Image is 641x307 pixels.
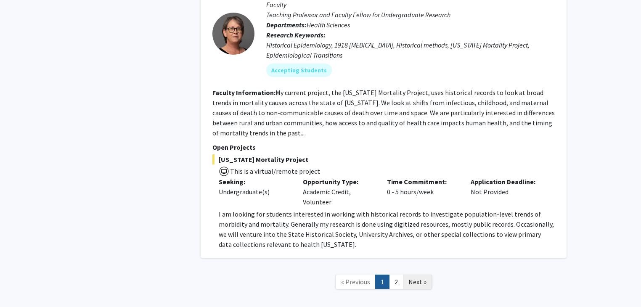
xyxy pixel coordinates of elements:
[212,88,275,97] b: Faculty Information:
[403,275,432,289] a: Next
[201,266,567,300] nav: Page navigation
[266,40,555,60] div: Historical Epidemiology, 1918 [MEDICAL_DATA], Historical methods, [US_STATE] Mortality Project, E...
[341,278,370,286] span: « Previous
[212,142,555,152] p: Open Projects
[219,177,290,187] p: Seeking:
[297,177,381,207] div: Academic Credit, Volunteer
[229,167,320,175] span: This is a virtual/remote project
[212,88,555,137] fg-read-more: My current project, the [US_STATE] Mortality Project, uses historical records to look at broad tr...
[381,177,465,207] div: 0 - 5 hours/week
[471,177,542,187] p: Application Deadline:
[336,275,376,289] a: Previous Page
[266,64,332,77] mat-chip: Accepting Students
[389,275,403,289] a: 2
[375,275,389,289] a: 1
[212,154,555,164] span: [US_STATE] Mortality Project
[266,21,307,29] b: Departments:
[307,21,350,29] span: Health Sciences
[266,10,555,20] p: Teaching Professor and Faculty Fellow for Undergraduate Research
[387,177,458,187] p: Time Commitment:
[219,187,290,197] div: Undergraduate(s)
[266,31,326,39] b: Research Keywords:
[219,209,555,249] p: I am looking for students interested in working with historical records to investigate population...
[303,177,374,187] p: Opportunity Type:
[6,269,36,301] iframe: Chat
[408,278,426,286] span: Next »
[464,177,548,207] div: Not Provided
